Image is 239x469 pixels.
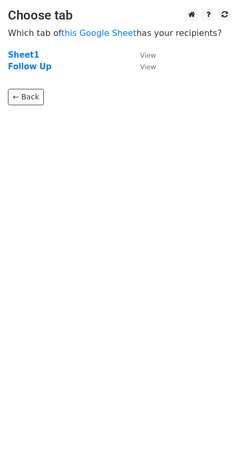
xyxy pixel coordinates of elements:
[8,89,44,105] a: ← Back
[140,51,156,59] small: View
[8,50,39,60] a: Sheet1
[8,8,231,23] h3: Choose tab
[8,27,231,39] p: Which tab of has your recipients?
[130,50,156,60] a: View
[61,28,136,38] a: this Google Sheet
[140,63,156,71] small: View
[130,62,156,71] a: View
[8,62,52,71] a: Follow Up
